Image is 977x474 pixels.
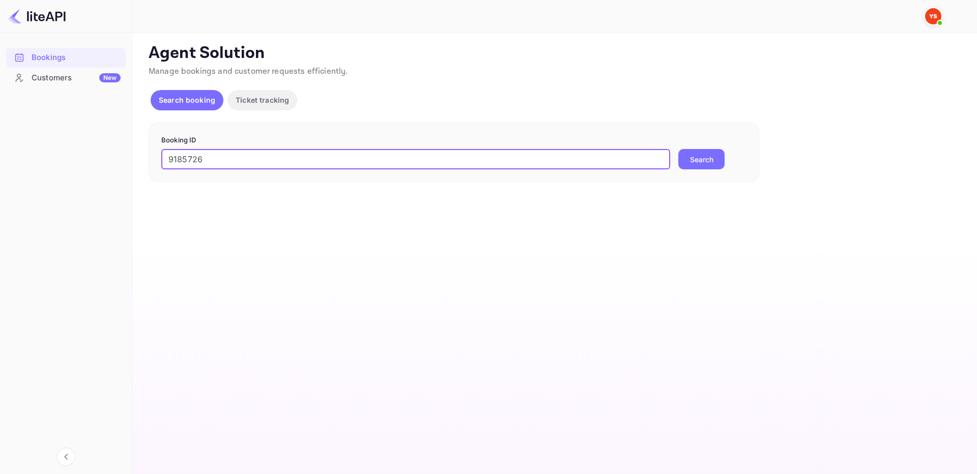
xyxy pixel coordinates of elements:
span: Manage bookings and customer requests efficiently. [149,66,348,77]
div: Bookings [32,52,121,64]
div: Customers [32,72,121,84]
div: Bookings [6,48,126,68]
p: Booking ID [161,135,746,145]
a: CustomersNew [6,68,126,87]
div: CustomersNew [6,68,126,88]
div: New [99,73,121,82]
p: Search booking [159,95,215,105]
input: Enter Booking ID (e.g., 63782194) [161,149,670,169]
a: Bookings [6,48,126,67]
p: Agent Solution [149,43,959,64]
button: Collapse navigation [57,448,75,466]
img: LiteAPI logo [8,8,66,24]
p: Ticket tracking [236,95,289,105]
button: Search [678,149,725,169]
img: Yandex Support [925,8,941,24]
